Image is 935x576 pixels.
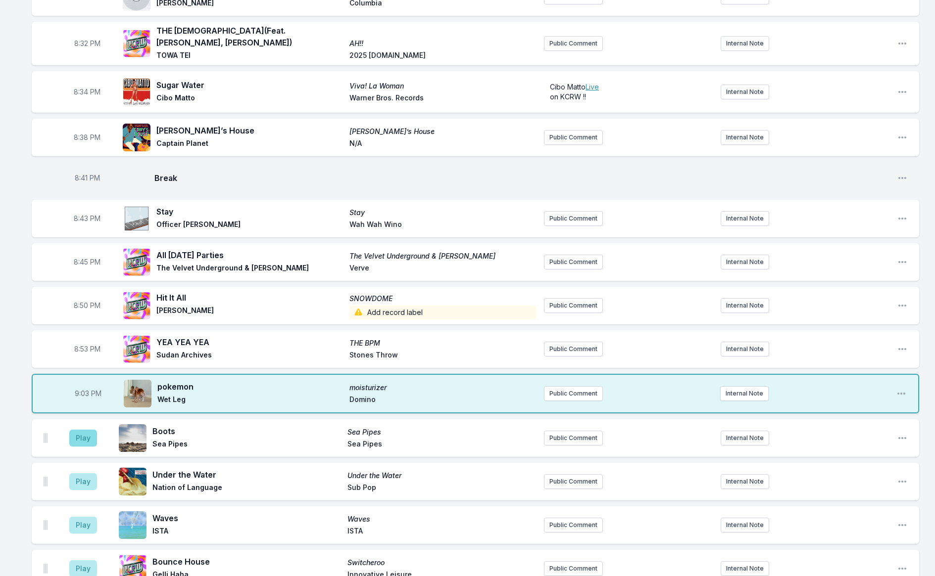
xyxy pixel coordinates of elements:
[152,483,342,494] span: Nation of Language
[349,220,537,231] span: Wah Wah Wino
[347,427,537,437] span: Sea Pipes
[347,483,537,494] span: Sub Pop
[897,477,907,487] button: Open playlist item options
[349,350,537,362] span: Stones Throw
[156,350,344,362] span: Sudan Archives
[156,206,344,218] span: Stay
[897,173,907,183] button: Open playlist item options
[349,383,536,393] span: moisturizer
[349,395,536,406] span: Domino
[897,257,907,267] button: Open playlist item options
[550,83,586,91] span: Cibo Matto
[119,468,147,495] img: Under the Water
[586,83,599,91] a: Live
[75,389,101,399] span: Timestamp
[74,257,100,267] span: Timestamp
[119,424,147,452] img: Sea Pipes
[897,344,907,354] button: Open playlist item options
[544,255,603,269] button: Public Comment
[156,25,344,48] span: THE [DEMOGRAPHIC_DATA] (Feat. [PERSON_NAME], [PERSON_NAME])
[721,130,769,145] button: Internal Note
[896,389,906,399] button: Open playlist item options
[123,124,150,151] img: Tony’s House
[550,92,586,101] span: on KCRW !!
[721,431,769,445] button: Internal Note
[721,85,769,99] button: Internal Note
[74,39,100,48] span: Timestamp
[156,306,344,319] span: [PERSON_NAME]
[897,301,907,310] button: Open playlist item options
[69,430,97,446] button: Play
[123,78,150,106] img: Viva! La Woman
[152,439,342,451] span: Sea Pipes
[544,518,603,532] button: Public Comment
[74,133,100,142] span: Timestamp
[152,512,342,524] span: Waves
[123,205,150,232] img: Stay
[897,39,907,48] button: Open playlist item options
[156,220,344,231] span: Officer [PERSON_NAME]
[75,173,100,183] span: Timestamp
[897,564,907,574] button: Open playlist item options
[544,386,603,401] button: Public Comment
[721,36,769,51] button: Internal Note
[349,81,537,91] span: Viva! La Woman
[74,344,100,354] span: Timestamp
[157,381,344,393] span: pokemon
[721,561,769,576] button: Internal Note
[347,526,537,538] span: ISTA
[349,138,537,150] span: N/A
[157,395,344,406] span: Wet Leg
[347,514,537,524] span: Waves
[349,251,537,261] span: The Velvet Underground & [PERSON_NAME]
[347,558,537,568] span: Switcheroo
[544,474,603,489] button: Public Comment
[349,306,537,319] span: Add record label
[347,471,537,481] span: Under the Water
[44,520,48,530] img: Drag Handle
[544,342,603,356] button: Public Comment
[69,517,97,533] button: Play
[123,335,150,363] img: THE BPM
[720,386,769,401] button: Internal Note
[44,433,48,443] img: Drag Handle
[721,474,769,489] button: Internal Note
[156,93,344,105] span: Cibo Matto
[44,477,48,487] img: Drag Handle
[544,431,603,445] button: Public Comment
[156,292,344,304] span: Hit It All
[156,50,344,62] span: TOWA TEI
[349,93,537,105] span: Warner Bros. Records
[544,561,603,576] button: Public Comment
[152,425,342,437] span: Boots
[152,556,342,568] span: Bounce House
[156,79,344,91] span: Sugar Water
[349,39,537,48] span: AH!!
[74,214,100,223] span: Timestamp
[156,138,344,150] span: Captain Planet
[544,36,603,51] button: Public Comment
[123,248,150,276] img: The Velvet Underground & Nico
[156,249,344,261] span: All [DATE] Parties
[349,127,537,136] span: [PERSON_NAME]’s House
[897,133,907,142] button: Open playlist item options
[349,50,537,62] span: 2025 [DOMAIN_NAME]
[897,520,907,530] button: Open playlist item options
[123,292,150,319] img: SNOWDOME
[156,336,344,348] span: YEA YEA YEA
[721,255,769,269] button: Internal Note
[349,263,537,275] span: Verve
[349,338,537,348] span: THE BPM
[349,208,537,218] span: Stay
[152,469,342,481] span: Under the Water
[119,511,147,539] img: Waves
[347,439,537,451] span: Sea Pipes
[721,211,769,226] button: Internal Note
[156,263,344,275] span: The Velvet Underground & [PERSON_NAME]
[74,87,100,97] span: Timestamp
[44,564,48,574] img: Drag Handle
[69,473,97,490] button: Play
[897,214,907,223] button: Open playlist item options
[74,301,100,310] span: Timestamp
